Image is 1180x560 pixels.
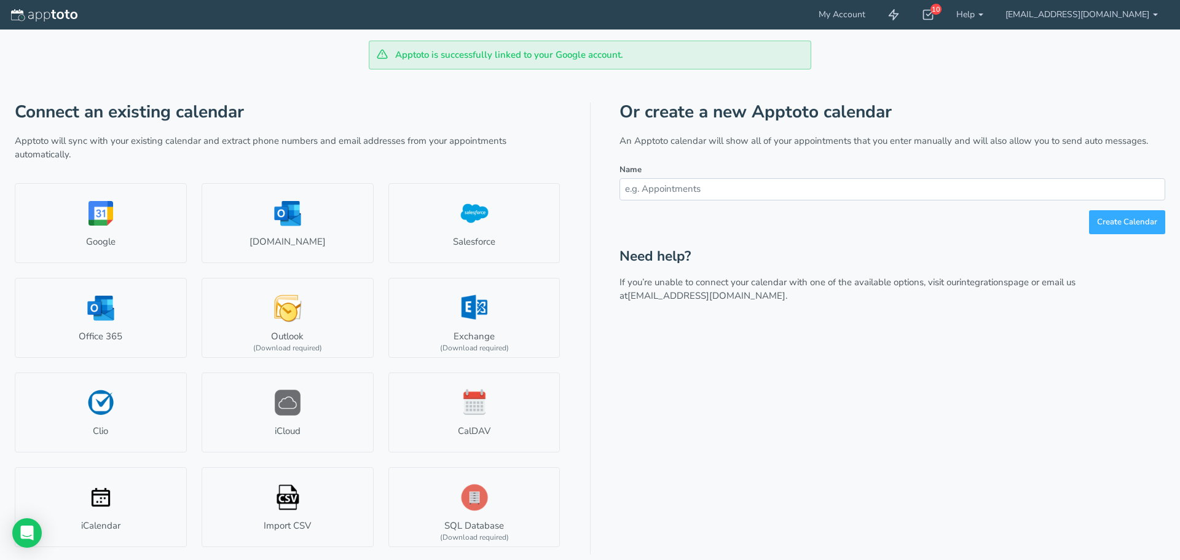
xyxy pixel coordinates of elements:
a: integrations [959,276,1008,288]
a: iCalendar [15,467,187,547]
a: Exchange [388,278,560,358]
a: Office 365 [15,278,187,358]
div: (Download required) [440,532,509,543]
a: iCloud [202,373,374,452]
div: Apptoto is successfully linked to your Google account. [369,41,811,69]
div: Open Intercom Messenger [12,518,42,548]
p: An Apptoto calendar will show all of your appointments that you enter manually and will also allo... [619,135,1165,148]
div: (Download required) [440,343,509,353]
h1: Connect an existing calendar [15,103,560,122]
a: Outlook [202,278,374,358]
a: Salesforce [388,183,560,263]
a: Clio [15,373,187,452]
button: Create Calendar [1089,210,1165,234]
div: (Download required) [253,343,322,353]
a: Google [15,183,187,263]
a: [DOMAIN_NAME] [202,183,374,263]
a: [EMAIL_ADDRESS][DOMAIN_NAME]. [627,290,787,302]
a: SQL Database [388,467,560,547]
a: CalDAV [388,373,560,452]
p: If you’re unable to connect your calendar with one of the available options, visit our page or em... [619,276,1165,302]
img: logo-apptoto--white.svg [11,9,77,22]
div: 10 [930,4,942,15]
h2: Need help? [619,249,1165,264]
label: Name [619,164,642,176]
p: Apptoto will sync with your existing calendar and extract phone numbers and email addresses from ... [15,135,560,161]
input: e.g. Appointments [619,178,1165,200]
a: Import CSV [202,467,374,547]
h1: Or create a new Apptoto calendar [619,103,1165,122]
